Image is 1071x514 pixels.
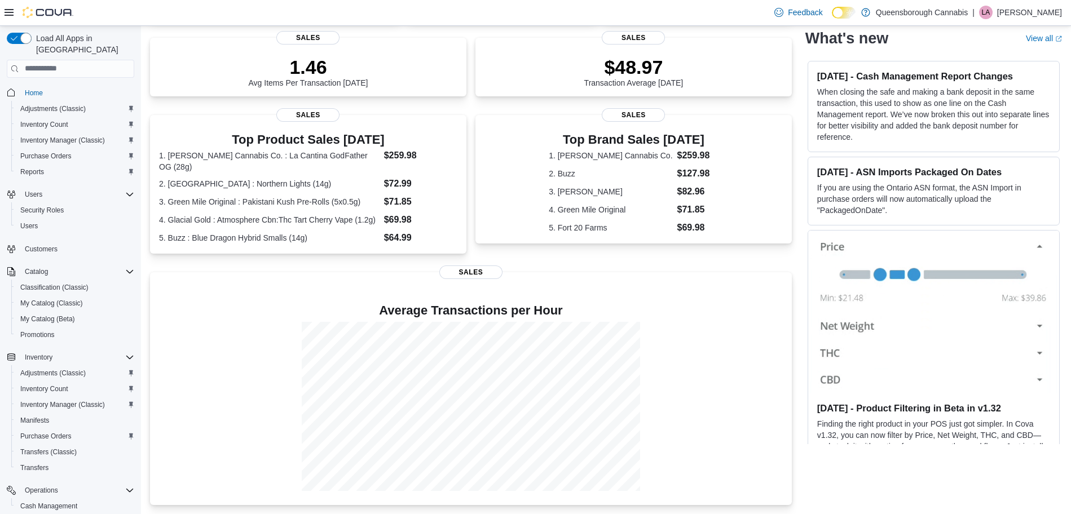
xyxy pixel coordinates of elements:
button: Promotions [11,327,139,343]
span: Users [16,219,134,233]
span: Inventory Count [16,382,134,396]
a: Inventory Count [16,382,73,396]
a: My Catalog (Beta) [16,312,80,326]
dt: 1. [PERSON_NAME] Cannabis Co. [549,150,672,161]
h3: Top Product Sales [DATE] [159,133,457,147]
span: Operations [25,486,58,495]
span: Inventory Count [16,118,134,131]
span: Security Roles [20,206,64,215]
button: Purchase Orders [11,148,139,164]
button: Operations [2,482,139,498]
span: Feedback [788,7,822,18]
a: Adjustments (Classic) [16,366,90,380]
span: Sales [602,108,665,122]
p: Finding the right product in your POS just got simpler. In Cova v1.32, you can now filter by Pric... [817,418,1050,475]
button: Manifests [11,413,139,428]
a: Purchase Orders [16,429,76,443]
span: Purchase Orders [16,429,134,443]
p: Queensborough Cannabis [876,6,968,19]
span: Purchase Orders [16,149,134,163]
span: Operations [20,484,134,497]
p: | [972,6,975,19]
button: Inventory Count [11,117,139,132]
a: Inventory Count [16,118,73,131]
button: Transfers (Classic) [11,444,139,460]
a: Transfers [16,461,53,475]
a: My Catalog (Classic) [16,296,87,310]
span: Adjustments (Classic) [16,366,134,380]
p: When closing the safe and making a bank deposit in the same transaction, this used to show as one... [817,86,1050,143]
div: Transaction Average [DATE] [584,56,684,87]
dd: $64.99 [384,231,457,245]
button: Cash Management [11,498,139,514]
h3: Top Brand Sales [DATE] [549,133,719,147]
span: Reports [20,167,44,176]
span: Load All Apps in [GEOGRAPHIC_DATA] [32,33,134,55]
span: Users [25,190,42,199]
span: Sales [439,265,503,279]
span: Adjustments (Classic) [16,102,134,116]
span: Customers [20,242,134,256]
img: Cova [23,7,73,18]
dt: 1. [PERSON_NAME] Cannabis Co. : La Cantina GodFather OG (28g) [159,150,380,172]
button: Users [11,218,139,234]
span: Inventory Count [20,120,68,129]
button: Classification (Classic) [11,280,139,295]
dd: $259.98 [677,149,719,162]
span: Adjustments (Classic) [20,104,86,113]
span: Inventory [25,353,52,362]
a: Security Roles [16,203,68,217]
a: Classification (Classic) [16,281,93,294]
span: Sales [276,108,340,122]
span: Catalog [20,265,134,278]
dd: $127.98 [677,167,719,180]
a: Reports [16,165,49,179]
dt: 2. [GEOGRAPHIC_DATA] : Northern Lights (14g) [159,178,380,189]
button: Security Roles [11,202,139,218]
dd: $69.98 [677,221,719,234]
span: Home [20,86,134,100]
button: Transfers [11,460,139,476]
span: Purchase Orders [20,152,72,161]
button: Home [2,85,139,101]
span: My Catalog (Beta) [16,312,134,326]
button: Users [2,187,139,202]
dt: 5. Buzz : Blue Dragon Hybrid Smalls (14g) [159,232,380,243]
dt: 5. Fort 20 Farms [549,222,672,233]
span: Sales [602,31,665,45]
span: Adjustments (Classic) [20,369,86,378]
h3: [DATE] - Cash Management Report Changes [817,70,1050,82]
dt: 3. [PERSON_NAME] [549,186,672,197]
a: Adjustments (Classic) [16,102,90,116]
a: Cash Management [16,499,82,513]
a: Purchase Orders [16,149,76,163]
span: Transfers [16,461,134,475]
span: Promotions [16,328,134,342]
p: [PERSON_NAME] [997,6,1062,19]
span: My Catalog (Classic) [16,296,134,310]
span: Inventory Manager (Classic) [16,398,134,411]
button: Inventory Count [11,381,139,397]
span: Inventory Manager (Classic) [20,400,105,409]
span: Users [20,188,134,201]
button: Users [20,188,47,201]
input: Dark Mode [832,7,856,19]
span: Classification (Classic) [16,281,134,294]
dd: $71.85 [384,195,457,209]
span: Inventory Count [20,384,68,393]
span: Inventory Manager (Classic) [16,134,134,147]
span: Reports [16,165,134,179]
span: Home [25,88,43,98]
button: Inventory [2,349,139,365]
svg: External link [1055,36,1062,42]
span: Sales [276,31,340,45]
span: Transfers [20,463,49,472]
span: Catalog [25,267,48,276]
span: Users [20,221,38,231]
span: Manifests [20,416,49,425]
dt: 3. Green Mile Original : Pakistani Kush Pre-Rolls (5x0.5g) [159,196,380,207]
a: Customers [20,242,62,256]
dd: $82.96 [677,185,719,198]
a: Feedback [770,1,827,24]
p: 1.46 [249,56,368,78]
